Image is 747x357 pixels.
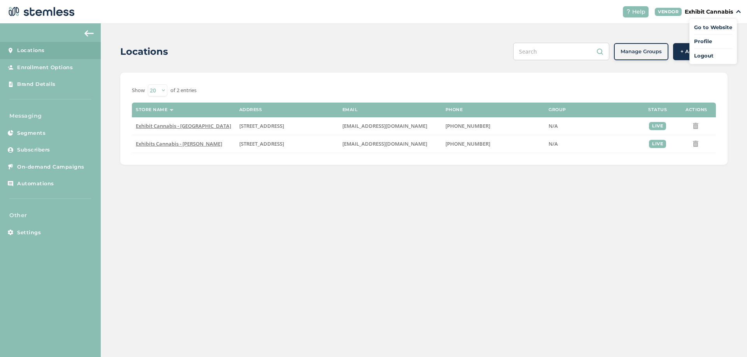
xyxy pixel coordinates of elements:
span: [PHONE_NUMBER] [445,122,490,129]
span: Exhibits Cannabis - [PERSON_NAME] [136,140,222,147]
a: Logout [694,52,732,60]
span: Brand Details [17,80,56,88]
img: icon_down-arrow-small-66adaf34.svg [736,10,741,13]
button: Manage Groups [614,43,668,60]
label: N/A [549,141,634,147]
div: VENDOR [655,8,682,16]
span: Manage Groups [621,48,662,56]
input: Search [513,43,609,60]
span: Subscribers [17,146,50,154]
label: Status [648,107,667,112]
label: N/A [549,123,634,129]
label: Phone [445,107,463,112]
img: logo-dark-0685b13c.svg [6,4,75,19]
label: Show [132,87,145,94]
span: On-demand Campaigns [17,163,84,171]
th: Actions [677,103,716,117]
img: icon-sort-1e1d7615.svg [170,109,174,111]
span: Segments [17,129,46,137]
div: live [649,122,666,130]
label: of 2 entries [170,87,196,94]
span: Help [632,8,645,16]
span: Enrollment Options [17,64,73,71]
label: Email [342,107,358,112]
label: (810) 744-0998 [445,141,541,147]
label: Address [239,107,262,112]
img: icon-arrow-back-accent-c549486e.svg [84,30,94,37]
a: Go to Website [694,24,732,31]
span: Locations [17,47,45,54]
span: [STREET_ADDRESS] [239,122,284,129]
label: Mark@exhibitcannabis.com [342,141,438,147]
span: Exhibit Cannabis - [GEOGRAPHIC_DATA] [136,122,231,129]
label: exhibit@exhibitcannabis.com [342,123,438,129]
p: Exhibit Cannabis [685,8,733,16]
span: [EMAIL_ADDRESS][DOMAIN_NAME] [342,140,427,147]
div: live [649,140,666,148]
h2: Locations [120,45,168,59]
img: icon-help-white-03924b79.svg [626,9,631,14]
label: 4045 East Court Street [239,141,335,147]
span: [PHONE_NUMBER] [445,140,490,147]
button: + Add Location [673,43,728,60]
span: + Add Location [680,48,721,56]
label: Exhibits Cannabis - Burton [136,141,231,147]
span: [EMAIL_ADDRESS][DOMAIN_NAME] [342,122,427,129]
iframe: Chat Widget [708,320,747,357]
label: (810) 824-3777 [445,123,541,129]
label: Exhibit Cannabis - Port Huron [136,123,231,129]
span: Settings [17,229,41,237]
span: [STREET_ADDRESS] [239,140,284,147]
label: 1033 River Street [239,123,335,129]
label: Group [549,107,566,112]
a: Profile [694,38,732,45]
label: Store name [136,107,167,112]
span: Automations [17,180,54,188]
